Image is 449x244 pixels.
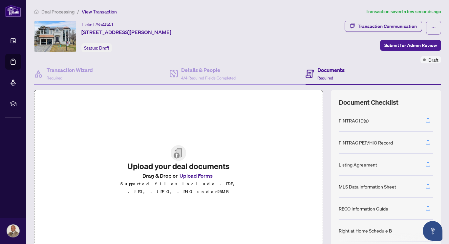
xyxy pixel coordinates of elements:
[142,171,215,180] span: Drag & Drop or
[171,145,186,161] img: File Upload
[181,66,236,74] h4: Details & People
[81,21,114,28] div: Ticket #:
[345,21,422,32] button: Transaction Communication
[339,139,393,146] div: FINTRAC PEP/HIO Record
[428,56,438,63] span: Draft
[41,9,75,15] span: Deal Processing
[366,8,441,15] article: Transaction saved a few seconds ago
[114,140,243,201] span: File UploadUpload your deal documentsDrag & Drop orUpload FormsSupported files include .PDF, .JPG...
[181,76,236,80] span: 4/4 Required Fields Completed
[339,117,369,124] div: FINTRAC ID(s)
[47,76,62,80] span: Required
[119,161,237,171] h2: Upload your deal documents
[339,98,398,107] span: Document Checklist
[99,22,114,28] span: 54841
[384,40,437,51] span: Submit for Admin Review
[5,5,21,17] img: logo
[339,227,392,234] div: Right at Home Schedule B
[119,180,237,196] p: Supported files include .PDF, .JPG, .JPEG, .PNG under 25 MB
[81,43,112,52] div: Status:
[339,161,377,168] div: Listing Agreement
[339,183,396,190] div: MLS Data Information Sheet
[317,76,333,80] span: Required
[77,8,79,15] li: /
[431,25,436,30] span: ellipsis
[34,10,39,14] span: home
[380,40,441,51] button: Submit for Admin Review
[423,221,442,241] button: Open asap
[34,21,76,52] img: IMG-C12420478_1.jpg
[47,66,93,74] h4: Transaction Wizard
[99,45,109,51] span: Draft
[7,225,19,237] img: Profile Icon
[178,171,215,180] button: Upload Forms
[81,28,171,36] span: [STREET_ADDRESS][PERSON_NAME]
[358,21,417,32] div: Transaction Communication
[339,205,388,212] div: RECO Information Guide
[317,66,345,74] h4: Documents
[82,9,117,15] span: View Transaction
